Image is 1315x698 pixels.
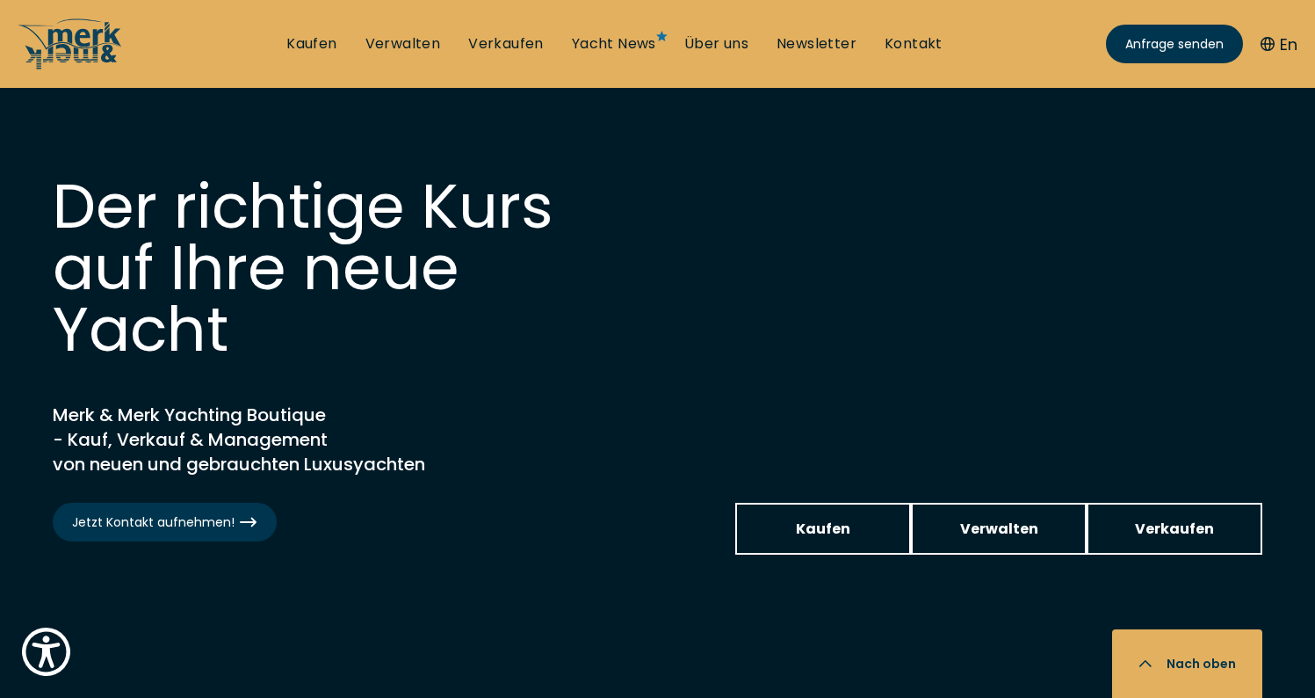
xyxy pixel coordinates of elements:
[468,34,544,54] a: Verkaufen
[1135,518,1214,540] span: Verkaufen
[53,176,580,360] h1: Der richtige Kurs auf Ihre neue Yacht
[911,503,1087,555] a: Verwalten
[1087,503,1262,555] a: Verkaufen
[735,503,911,555] a: Kaufen
[1106,25,1243,63] a: Anfrage senden
[960,518,1038,540] span: Verwalten
[684,34,748,54] a: Über uns
[777,34,856,54] a: Newsletter
[286,34,336,54] a: Kaufen
[365,34,441,54] a: Verwalten
[1112,629,1262,698] button: Nach oben
[53,403,492,476] h2: Merk & Merk Yachting Boutique - Kauf, Verkauf & Management von neuen und gebrauchten Luxusyachten
[885,34,943,54] a: Kontakt
[72,513,257,532] span: Jetzt Kontakt aufnehmen!
[18,623,75,680] button: Show Accessibility Preferences
[1125,35,1224,54] span: Anfrage senden
[796,518,850,540] span: Kaufen
[1261,33,1297,56] button: En
[53,503,277,542] a: Jetzt Kontakt aufnehmen!
[572,34,656,54] a: Yacht News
